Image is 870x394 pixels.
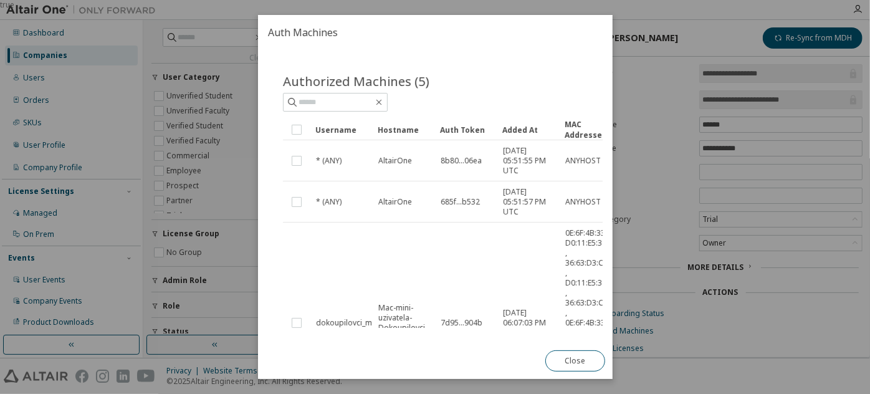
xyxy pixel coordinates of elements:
span: ANYHOST [565,156,601,166]
div: Hostname [378,120,430,140]
span: [DATE] 06:07:03 PM UTC [503,308,554,338]
span: AltairOne [378,197,412,207]
button: Close [545,350,605,372]
span: * (ANY) [316,197,342,207]
span: * (ANY) [316,156,342,166]
span: [DATE] 05:51:55 PM UTC [503,146,554,176]
span: Authorized Machines (5) [283,72,429,90]
span: AltairOne [378,156,412,166]
div: Username [315,120,368,140]
h2: Auth Machines [258,15,613,50]
div: Auth Token [440,120,492,140]
span: [DATE] 05:51:57 PM UTC [503,187,554,217]
span: dokoupilovci_m4 [316,318,376,328]
div: MAC Addresses [565,119,617,140]
span: Mac-mini-uzivatela-Dokoupilovci-M4.local [378,303,429,343]
span: 7d95...904b [441,318,482,328]
span: 685f...b532 [441,197,480,207]
span: ANYHOST [565,197,601,207]
div: Added At [502,120,555,140]
span: 8b80...06ea [441,156,482,166]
